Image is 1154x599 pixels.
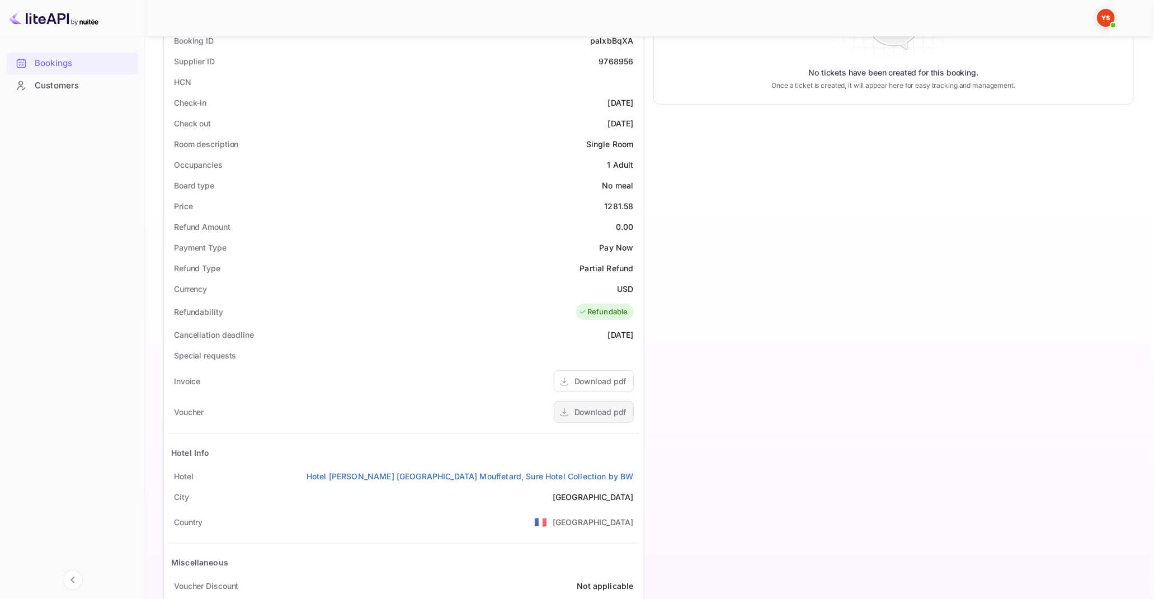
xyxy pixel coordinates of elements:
div: palxbBqXA [590,35,633,46]
div: Room description [174,138,238,150]
a: Hotel [PERSON_NAME] [GEOGRAPHIC_DATA] Mouffetard, Sure Hotel Collection by BW [307,470,634,482]
div: Refundability [174,306,223,318]
div: Single Room [586,138,634,150]
div: Bookings [7,53,138,74]
div: Special requests [174,350,236,361]
div: 1281.58 [604,200,633,212]
img: LiteAPI logo [9,9,98,27]
div: City [174,491,189,503]
div: Hotel [174,470,194,482]
div: HCN [174,76,191,88]
button: Collapse navigation [63,570,83,590]
div: Miscellaneous [171,556,228,568]
img: Yandex Support [1097,9,1115,27]
div: [GEOGRAPHIC_DATA] [553,491,634,503]
div: Occupancies [174,159,223,171]
div: Board type [174,180,214,191]
a: Bookings [7,53,138,73]
div: Payment Type [174,242,227,253]
div: Download pdf [574,406,627,418]
div: No meal [602,180,633,191]
div: Invoice [174,375,200,387]
div: 1 Adult [607,159,633,171]
div: Download pdf [574,375,627,387]
p: Once a ticket is created, it will appear here for easy tracking and management. [764,81,1023,91]
div: [GEOGRAPHIC_DATA] [553,516,634,528]
div: Not applicable [577,580,633,592]
div: Customers [35,79,133,92]
div: Booking ID [174,35,214,46]
div: Hotel Info [171,447,210,459]
p: No tickets have been created for this booking. [808,67,978,78]
div: Bookings [35,57,133,70]
div: Country [174,516,202,528]
a: Customers [7,75,138,96]
div: Cancellation deadline [174,329,254,341]
div: 9768956 [599,55,633,67]
div: Price [174,200,193,212]
div: Check out [174,117,211,129]
div: Pay Now [599,242,633,253]
div: 0.00 [616,221,634,233]
div: USD [617,283,633,295]
div: Voucher Discount [174,580,238,592]
div: Partial Refund [580,262,633,274]
div: Currency [174,283,207,295]
span: United States [534,512,547,532]
div: [DATE] [608,97,634,109]
div: [DATE] [608,329,634,341]
div: Refund Type [174,262,220,274]
div: Customers [7,75,138,97]
div: Refund Amount [174,221,230,233]
div: Voucher [174,406,204,418]
div: [DATE] [608,117,634,129]
div: Refundable [579,306,628,318]
div: Check-in [174,97,206,109]
div: Supplier ID [174,55,215,67]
